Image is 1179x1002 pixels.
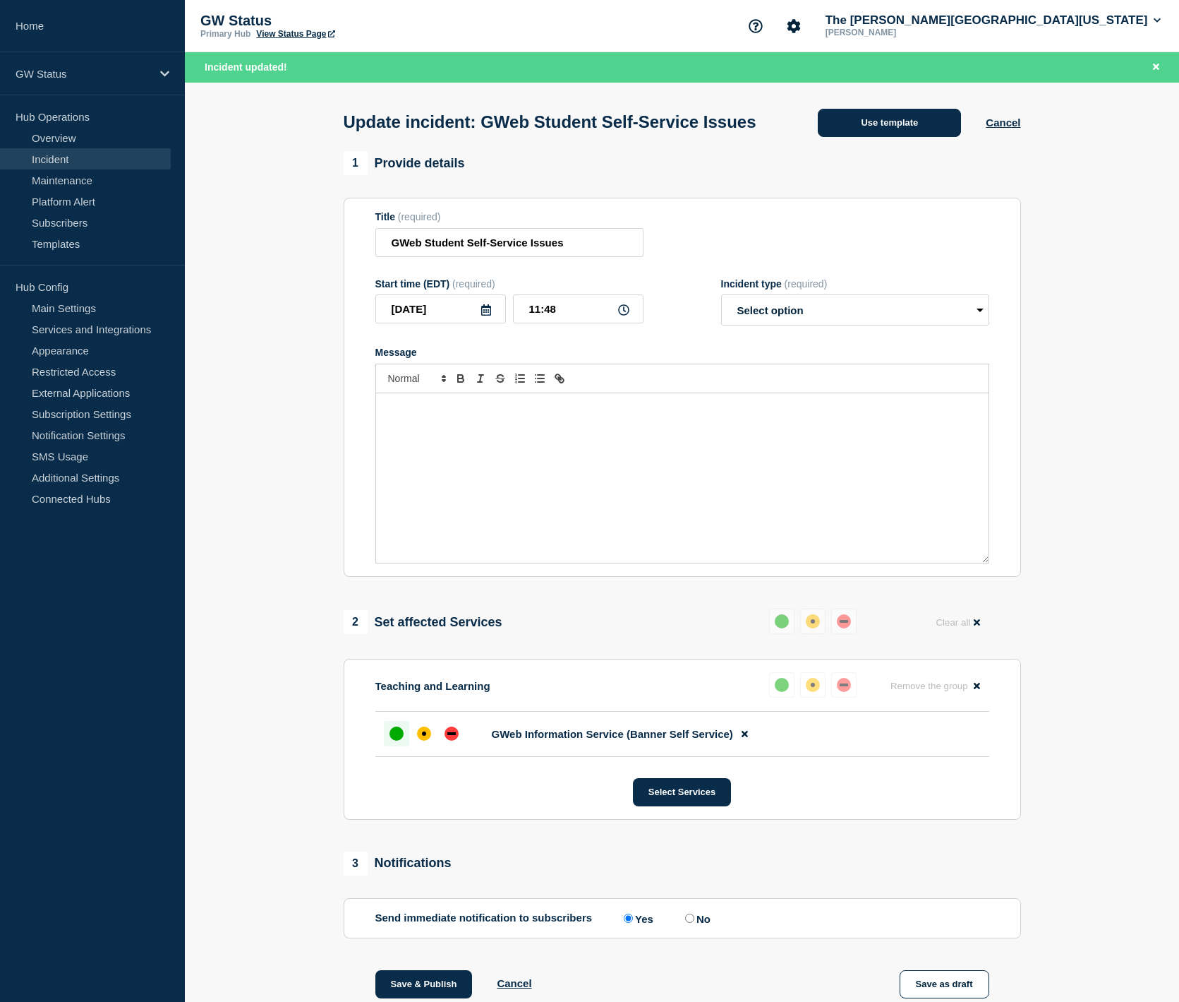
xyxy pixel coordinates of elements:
[375,294,506,323] input: YYYY-MM-DD
[800,609,826,634] button: affected
[775,678,789,692] div: up
[471,370,490,387] button: Toggle italic text
[900,970,989,998] button: Save as draft
[806,678,820,692] div: affected
[806,614,820,628] div: affected
[769,609,794,634] button: up
[344,610,502,634] div: Set affected Services
[375,347,989,358] div: Message
[344,151,465,175] div: Provide details
[344,112,756,132] h1: Update incident: GWeb Student Self-Service Issues
[633,778,731,806] button: Select Services
[417,727,431,741] div: affected
[445,727,459,741] div: down
[741,11,770,41] button: Support
[775,614,789,628] div: up
[550,370,569,387] button: Toggle link
[376,393,988,563] div: Message
[513,294,643,323] input: HH:MM
[927,609,988,636] button: Clear all
[620,912,653,925] label: Yes
[624,914,633,923] input: Yes
[375,970,473,998] button: Save & Publish
[779,11,809,41] button: Account settings
[890,681,968,691] span: Remove the group
[375,912,593,925] p: Send immediate notification to subscribers
[205,61,287,73] span: Incident updated!
[685,914,694,923] input: No
[452,278,495,290] span: (required)
[682,912,711,925] label: No
[497,977,531,989] button: Cancel
[818,109,961,137] button: Use template
[530,370,550,387] button: Toggle bulleted list
[375,912,989,925] div: Send immediate notification to subscribers
[510,370,530,387] button: Toggle ordered list
[831,609,857,634] button: down
[837,614,851,628] div: down
[837,678,851,692] div: down
[721,278,989,290] div: Incident type
[375,228,643,257] input: Title
[882,672,989,700] button: Remove the group
[375,211,643,222] div: Title
[344,852,452,876] div: Notifications
[721,294,989,326] select: Incident type
[1147,59,1165,76] button: Close banner
[986,117,1020,129] button: Cancel
[800,672,826,698] button: affected
[375,278,643,290] div: Start time (EDT)
[831,672,857,698] button: down
[398,211,441,222] span: (required)
[16,68,151,80] p: GW Status
[823,13,1163,28] button: The [PERSON_NAME][GEOGRAPHIC_DATA][US_STATE]
[382,370,451,387] span: Font size
[823,28,969,37] p: [PERSON_NAME]
[344,610,368,634] span: 2
[375,680,490,692] p: Teaching and Learning
[785,278,828,290] span: (required)
[492,728,733,740] span: GWeb Information Service (Banner Self Service)
[490,370,510,387] button: Toggle strikethrough text
[389,727,404,741] div: up
[344,852,368,876] span: 3
[200,29,250,39] p: Primary Hub
[344,151,368,175] span: 1
[256,29,334,39] a: View Status Page
[200,13,483,29] p: GW Status
[451,370,471,387] button: Toggle bold text
[769,672,794,698] button: up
